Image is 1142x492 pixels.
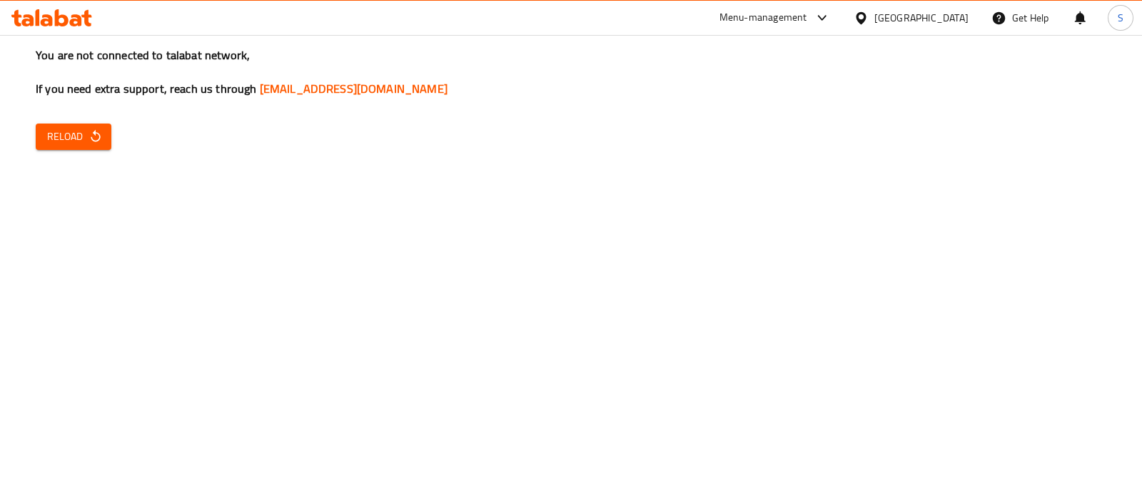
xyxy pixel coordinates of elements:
[260,78,448,99] a: [EMAIL_ADDRESS][DOMAIN_NAME]
[36,124,111,150] button: Reload
[47,128,100,146] span: Reload
[36,47,1106,97] h3: You are not connected to talabat network, If you need extra support, reach us through
[874,10,969,26] div: [GEOGRAPHIC_DATA]
[719,9,807,26] div: Menu-management
[1118,10,1123,26] span: S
